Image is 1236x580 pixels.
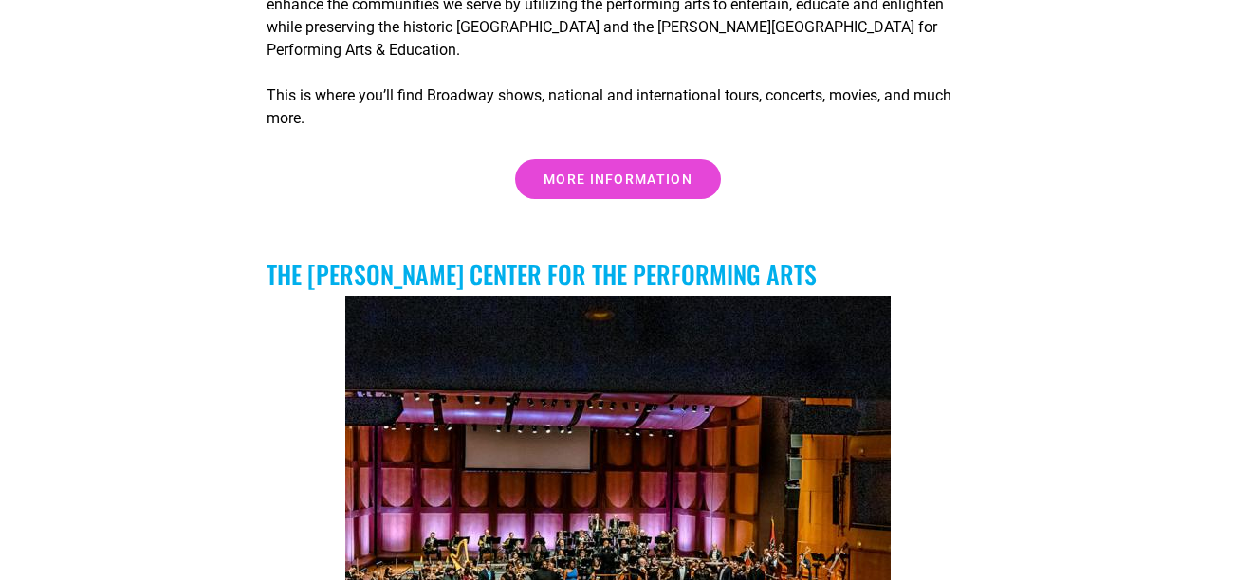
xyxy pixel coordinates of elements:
span: More Information [544,172,692,186]
p: This is where you’ll find Broadway shows, national and international tours, concerts, movies, and... [267,84,970,130]
a: The [PERSON_NAME] Center for the Performing Arts [267,256,817,293]
a: More Information [515,159,721,199]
